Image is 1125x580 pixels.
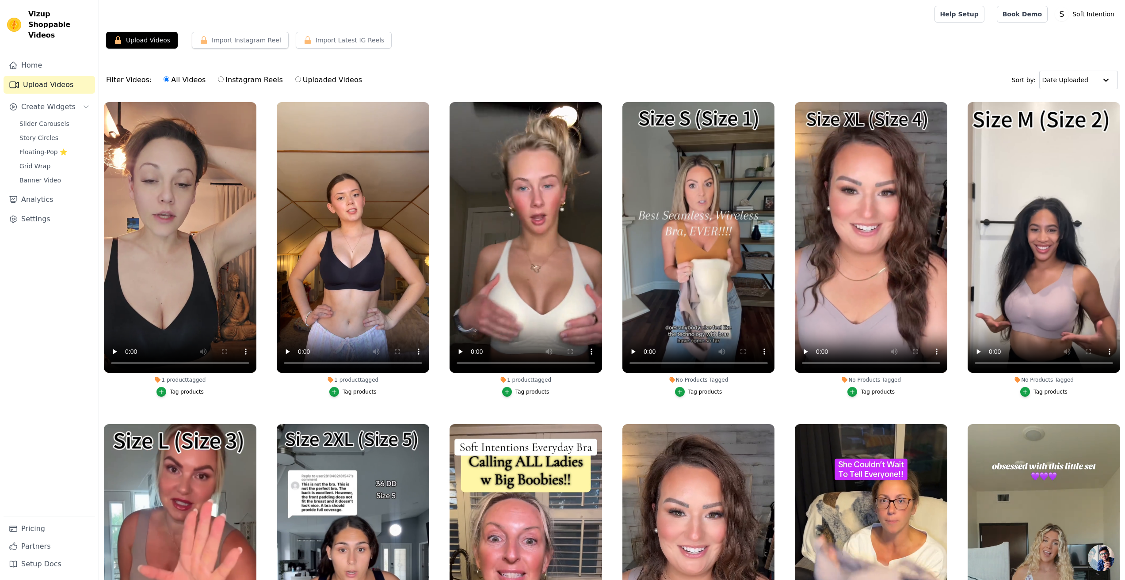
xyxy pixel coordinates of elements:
div: Sort by: [1012,71,1118,89]
div: Tag products [861,388,895,395]
input: All Videos [164,76,169,82]
input: Uploaded Videos [295,76,301,82]
button: Tag products [502,387,549,397]
a: Settings [4,210,95,228]
label: Instagram Reels [217,74,283,86]
div: Tag products [170,388,204,395]
span: Grid Wrap [19,162,50,171]
button: Tag products [1020,387,1068,397]
span: Slider Carousels [19,119,69,128]
div: 1 product tagged [277,376,429,383]
span: Import Latest IG Reels [316,36,385,45]
button: Tag products [329,387,377,397]
text: S [1060,10,1064,19]
input: Instagram Reels [218,76,224,82]
img: Vizup [7,18,21,32]
div: Tag products [688,388,722,395]
button: Tag products [847,387,895,397]
div: Tag products [515,388,549,395]
div: Tag products [1033,388,1068,395]
a: Home [4,57,95,74]
div: 1 product tagged [104,376,256,383]
span: Vizup Shoppable Videos [28,9,92,41]
a: Setup Docs [4,555,95,573]
button: Tag products [156,387,204,397]
button: Create Widgets [4,98,95,116]
a: Partners [4,538,95,555]
a: Book Demo [997,6,1048,23]
div: No Products Tagged [622,376,775,383]
div: No Products Tagged [968,376,1120,383]
div: Filter Videos: [106,70,367,90]
button: Tag products [675,387,722,397]
button: S Soft Intention [1055,6,1118,22]
a: Grid Wrap [14,160,95,172]
div: Tag products [343,388,377,395]
button: Import Latest IG Reels [296,32,392,49]
a: Help Setup [934,6,984,23]
label: All Videos [163,74,206,86]
div: 1 product tagged [450,376,602,383]
span: Create Widgets [21,102,76,112]
span: Banner Video [19,176,61,185]
a: Slider Carousels [14,118,95,130]
span: Floating-Pop ⭐ [19,148,67,156]
a: Analytics [4,191,95,208]
div: No Products Tagged [795,376,947,383]
button: Upload Videos [106,32,178,49]
p: Soft Intention [1069,6,1118,22]
a: Pricing [4,520,95,538]
span: Story Circles [19,133,58,142]
label: Uploaded Videos [295,74,362,86]
a: Story Circles [14,132,95,144]
a: Upload Videos [4,76,95,94]
a: 开放式聊天 [1088,545,1114,571]
a: Floating-Pop ⭐ [14,146,95,158]
a: Banner Video [14,174,95,186]
button: Import Instagram Reel [192,32,289,49]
